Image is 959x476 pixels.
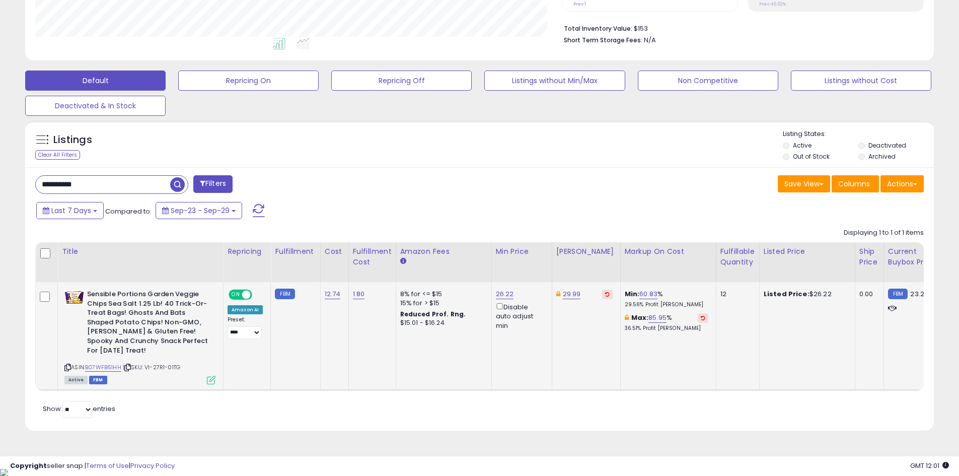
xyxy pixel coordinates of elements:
[625,325,708,332] p: 36.51% Profit [PERSON_NAME]
[156,202,242,219] button: Sep-23 - Sep-29
[573,1,586,7] small: Prev: 1
[625,301,708,308] p: 29.56% Profit [PERSON_NAME]
[25,96,166,116] button: Deactivated & In Stock
[888,289,908,299] small: FBM
[783,129,934,139] p: Listing States:
[720,246,755,267] div: Fulfillable Quantity
[10,461,175,471] div: seller snap | |
[62,246,219,257] div: Title
[620,242,716,282] th: The percentage added to the cost of goods (COGS) that forms the calculator for Min & Max prices.
[563,289,581,299] a: 29.99
[35,150,80,160] div: Clear All Filters
[793,152,830,161] label: Out of Stock
[910,289,928,299] span: 23.28
[859,290,876,299] div: 0.00
[400,257,406,266] small: Amazon Fees.
[178,71,319,91] button: Repricing On
[193,175,233,193] button: Filters
[123,363,180,371] span: | SKU: VI-27R1-01TG
[625,289,640,299] b: Min:
[720,290,752,299] div: 12
[625,313,708,332] div: %
[331,71,472,91] button: Repricing Off
[353,289,365,299] a: 1.80
[400,299,484,308] div: 15% for > $15
[400,246,487,257] div: Amazon Fees
[36,202,104,219] button: Last 7 Days
[228,305,263,314] div: Amazon AI
[496,289,514,299] a: 26.22
[484,71,625,91] button: Listings without Min/Max
[764,290,847,299] div: $26.22
[400,290,484,299] div: 8% for <= $15
[86,461,129,470] a: Terms of Use
[325,289,341,299] a: 12.74
[648,313,667,323] a: 85.95
[638,71,778,91] button: Non Competitive
[625,290,708,308] div: %
[228,246,266,257] div: Repricing
[43,404,115,414] span: Show: entries
[400,310,466,318] b: Reduced Prof. Rng.
[625,246,712,257] div: Markup on Cost
[353,246,392,267] div: Fulfillment Cost
[496,246,548,257] div: Min Price
[759,1,786,7] small: Prev: 46.62%
[64,290,85,305] img: 51prrtNqy0L._SL40_.jpg
[791,71,931,91] button: Listings without Cost
[496,301,544,330] div: Disable auto adjust min
[10,461,47,470] strong: Copyright
[838,179,870,189] span: Columns
[564,36,642,44] b: Short Term Storage Fees:
[888,246,940,267] div: Current Buybox Price
[868,141,906,150] label: Deactivated
[400,319,484,327] div: $15.01 - $16.24
[89,376,107,384] span: FBM
[64,376,88,384] span: All listings currently available for purchase on Amazon
[87,290,209,358] b: Sensible Portions Garden Veggie Chips Sea Salt 1.25 Lb! 40 Trick-Or-Treat Bags! Ghosts And Bats S...
[631,313,649,322] b: Max:
[53,133,92,147] h5: Listings
[130,461,175,470] a: Privacy Policy
[64,290,215,383] div: ASIN:
[764,289,809,299] b: Listed Price:
[275,246,316,257] div: Fulfillment
[556,246,616,257] div: [PERSON_NAME]
[275,289,294,299] small: FBM
[564,24,632,33] b: Total Inventory Value:
[325,246,344,257] div: Cost
[230,291,242,299] span: ON
[228,316,263,339] div: Preset:
[639,289,657,299] a: 60.83
[778,175,830,192] button: Save View
[644,35,656,45] span: N/A
[51,206,91,216] span: Last 7 Days
[564,22,916,34] li: $153
[85,363,121,372] a: B07WFB61HH
[793,141,812,150] label: Active
[171,206,230,216] span: Sep-23 - Sep-29
[868,152,896,161] label: Archived
[832,175,879,192] button: Columns
[251,291,267,299] span: OFF
[859,246,879,267] div: Ship Price
[910,461,949,470] span: 2025-10-7 12:01 GMT
[844,228,924,238] div: Displaying 1 to 1 of 1 items
[764,246,851,257] div: Listed Price
[105,207,152,216] span: Compared to:
[25,71,166,91] button: Default
[880,175,924,192] button: Actions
